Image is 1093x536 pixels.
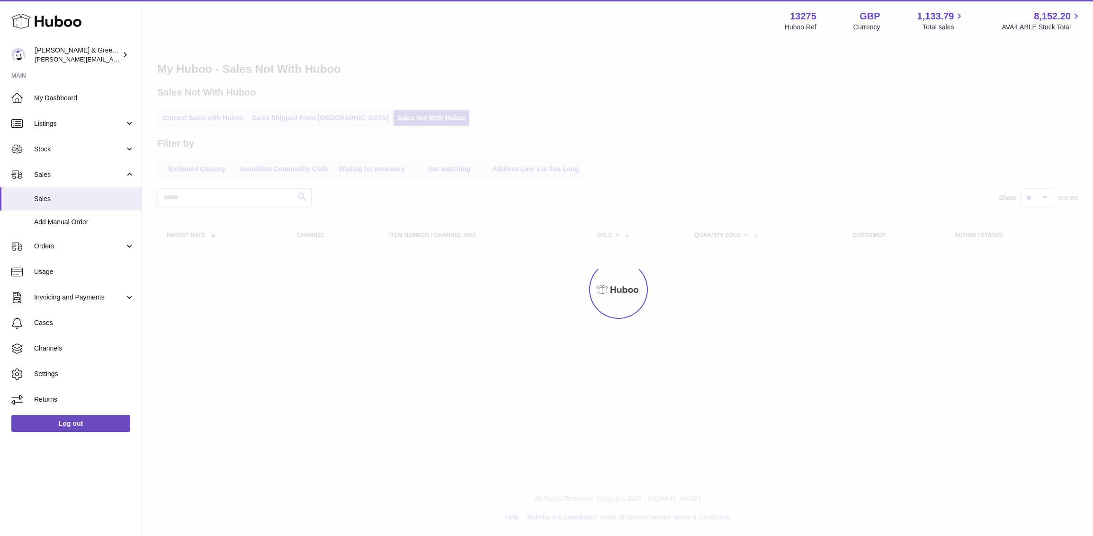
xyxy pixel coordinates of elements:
span: Channels [34,344,134,353]
span: Total sales [923,23,965,32]
span: Listings [34,119,125,128]
span: Cases [34,318,134,327]
span: [PERSON_NAME][EMAIL_ADDRESS][DOMAIN_NAME] [35,55,190,63]
span: Sales [34,170,125,179]
span: Sales [34,194,134,203]
span: Invoicing and Payments [34,293,125,302]
strong: 13275 [790,10,816,23]
a: Log out [11,415,130,432]
a: 1,133.79 Total sales [917,10,965,32]
span: AVAILABLE Stock Total [1002,23,1082,32]
span: Returns [34,395,134,404]
span: My Dashboard [34,94,134,103]
span: 1,133.79 [917,10,954,23]
span: Add Manual Order [34,218,134,227]
span: 8,152.20 [1034,10,1071,23]
div: Currency [853,23,880,32]
strong: GBP [860,10,880,23]
div: [PERSON_NAME] & Green Ltd [35,46,120,64]
span: Stock [34,145,125,154]
span: Settings [34,369,134,378]
img: ellen@bluebadgecompany.co.uk [11,48,26,62]
span: Usage [34,267,134,276]
div: Huboo Ref [785,23,816,32]
span: Orders [34,242,125,251]
a: 8,152.20 AVAILABLE Stock Total [1002,10,1082,32]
